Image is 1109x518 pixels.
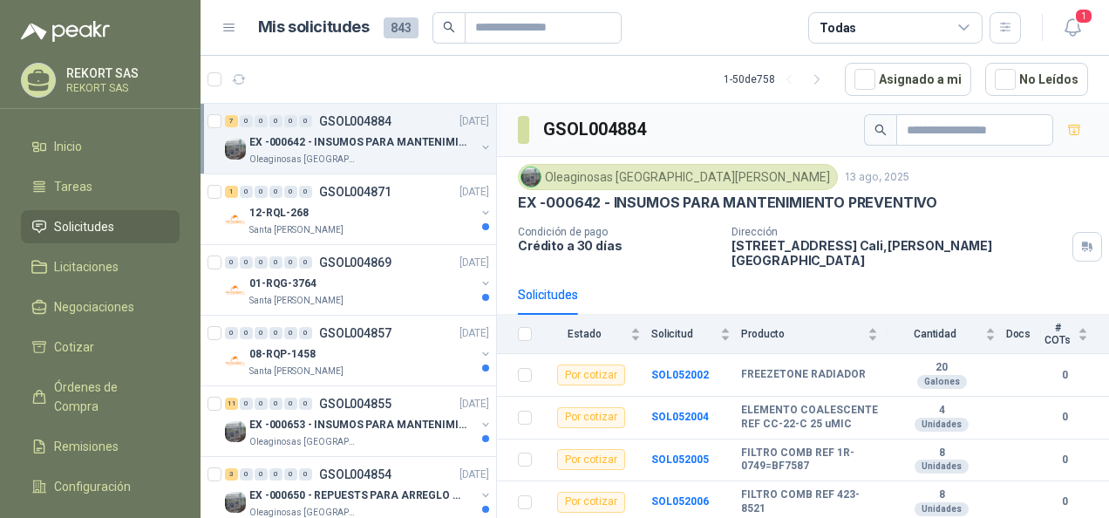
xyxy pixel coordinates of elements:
img: Company Logo [225,492,246,513]
div: 0 [284,398,297,410]
a: Cotizar [21,331,180,364]
div: 0 [269,256,282,269]
div: 1 [225,186,238,198]
p: 12-RQL-268 [249,205,309,222]
div: 0 [240,256,253,269]
div: 0 [299,256,312,269]
p: Oleaginosas [GEOGRAPHIC_DATA][PERSON_NAME] [249,435,359,449]
a: 0 0 0 0 0 0 GSOL004857[DATE] Company Logo08-RQP-1458Santa [PERSON_NAME] [225,323,493,378]
img: Company Logo [225,280,246,301]
div: Galones [917,375,967,389]
a: Remisiones [21,430,180,463]
p: Oleaginosas [GEOGRAPHIC_DATA][PERSON_NAME] [249,153,359,167]
div: 0 [255,468,268,481]
a: 1 0 0 0 0 0 GSOL004871[DATE] Company Logo12-RQL-268Santa [PERSON_NAME] [225,181,493,237]
button: 1 [1057,12,1088,44]
p: 13 ago, 2025 [845,169,909,186]
p: Condición de pago [518,226,718,238]
p: Santa [PERSON_NAME] [249,365,344,378]
div: 0 [284,115,297,127]
p: Crédito a 30 días [518,238,718,253]
span: Licitaciones [54,257,119,276]
a: Tareas [21,170,180,203]
b: ELEMENTO COALESCENTE REF CC-22-C 25 uMIC [741,404,878,431]
p: [DATE] [459,113,489,130]
b: 8 [888,488,996,502]
div: 0 [255,115,268,127]
span: 843 [384,17,418,38]
a: SOL052005 [651,453,709,466]
th: Docs [1006,315,1042,354]
p: GSOL004869 [319,256,391,269]
img: Company Logo [225,421,246,442]
div: Todas [820,18,856,37]
div: 0 [269,398,282,410]
b: 0 [1041,452,1088,468]
span: search [443,21,455,33]
b: FREEZETONE RADIADOR [741,368,866,382]
div: 0 [240,468,253,481]
div: 0 [255,186,268,198]
span: Órdenes de Compra [54,378,163,416]
a: SOL052002 [651,369,709,381]
span: Tareas [54,177,92,196]
span: # COTs [1041,322,1074,346]
div: 0 [299,115,312,127]
p: 01-RQG-3764 [249,276,316,292]
p: 08-RQP-1458 [249,346,316,363]
a: Inicio [21,130,180,163]
span: Inicio [54,137,82,156]
div: 0 [284,186,297,198]
span: Solicitud [651,328,717,340]
div: Solicitudes [518,285,578,304]
h3: GSOL004884 [543,116,649,143]
p: GSOL004857 [319,327,391,339]
p: GSOL004854 [319,468,391,481]
span: Remisiones [54,437,119,456]
span: search [874,124,887,136]
p: [DATE] [459,184,489,201]
a: Solicitudes [21,210,180,243]
a: Negociaciones [21,290,180,324]
b: FILTRO COMB REF 423-8521 [741,488,878,515]
th: Producto [741,315,888,354]
div: 0 [299,186,312,198]
p: REKORT SAS [66,83,175,93]
div: 0 [225,256,238,269]
th: Estado [542,315,651,354]
div: 0 [269,186,282,198]
b: SOL052004 [651,411,709,423]
span: Estado [542,328,627,340]
div: 0 [240,115,253,127]
div: 0 [225,327,238,339]
div: 0 [299,327,312,339]
p: GSOL004855 [319,398,391,410]
div: 0 [269,468,282,481]
b: 0 [1041,409,1088,426]
p: [DATE] [459,467,489,483]
p: GSOL004871 [319,186,391,198]
span: Cantidad [888,328,982,340]
a: SOL052006 [651,495,709,508]
span: Solicitudes [54,217,114,236]
div: 0 [284,468,297,481]
p: [DATE] [459,325,489,342]
div: Unidades [915,418,969,432]
div: Unidades [915,460,969,474]
img: Company Logo [225,209,246,230]
div: 11 [225,398,238,410]
div: 0 [284,327,297,339]
img: Company Logo [521,167,541,187]
div: 0 [269,115,282,127]
p: REKORT SAS [66,67,175,79]
p: EX -000642 - INSUMOS PARA MANTENIMIENTO PREVENTIVO [249,134,466,151]
b: 8 [888,446,996,460]
b: 0 [1041,367,1088,384]
span: Negociaciones [54,297,134,317]
div: 0 [255,398,268,410]
div: Por cotizar [557,365,625,385]
p: Santa [PERSON_NAME] [249,294,344,308]
div: 0 [255,327,268,339]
